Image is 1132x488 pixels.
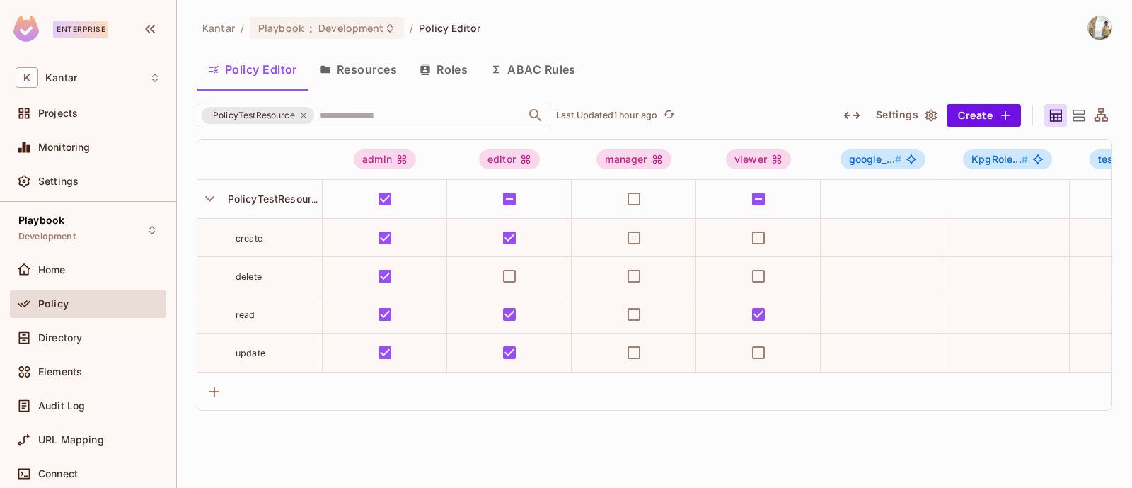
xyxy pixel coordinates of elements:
[308,23,313,34] span: :
[963,149,1052,169] span: KpgRoleBasedAccess#admin
[318,21,383,35] span: Development
[38,298,69,310] span: Policy
[479,52,587,87] button: ABAC Rules
[38,176,79,187] span: Settings
[870,104,941,127] button: Settings
[308,52,408,87] button: Resources
[410,21,413,35] li: /
[53,21,108,38] div: Enterprise
[726,149,791,169] div: viewer
[408,52,479,87] button: Roles
[202,107,314,124] div: PolicyTestResource
[38,400,85,412] span: Audit Log
[204,108,304,123] span: PolicyTestResource
[38,264,66,276] span: Home
[258,21,304,35] span: Playbook
[18,231,76,242] span: Development
[236,348,265,358] span: update
[596,149,671,169] div: manager
[38,434,104,446] span: URL Mapping
[660,107,677,124] button: refresh
[663,108,675,123] span: refresh
[18,215,64,226] span: Playbook
[202,21,235,35] span: the active workspace
[45,72,77,84] span: Workspace: Kantar
[236,233,262,244] span: create
[236,310,255,320] span: read
[16,67,38,88] span: K
[479,149,540,169] div: editor
[419,21,481,35] span: Policy Editor
[971,153,1028,165] span: KpgRole...
[38,332,82,344] span: Directory
[849,153,902,165] span: google_...
[241,21,244,35] li: /
[354,149,416,169] div: admin
[657,107,677,124] span: Click to refresh data
[947,104,1021,127] button: Create
[526,106,545,125] button: Open
[895,153,901,165] span: #
[1022,153,1028,165] span: #
[1088,16,1111,40] img: Spoorthy D Gopalagowda
[556,110,657,121] p: Last Updated 1 hour ago
[197,52,308,87] button: Policy Editor
[13,16,39,42] img: SReyMgAAAABJRU5ErkJggg==
[222,193,323,205] span: PolicyTestResource
[38,142,91,153] span: Monitoring
[38,468,78,480] span: Connect
[841,149,926,169] span: google_pixel_india#admin
[38,108,78,119] span: Projects
[38,366,82,378] span: Elements
[236,271,262,282] span: delete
